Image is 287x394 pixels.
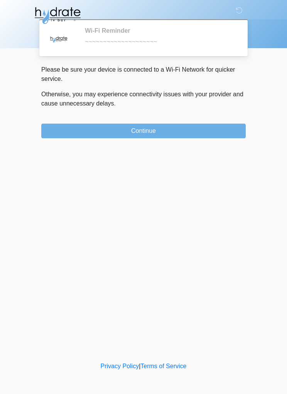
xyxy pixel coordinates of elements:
a: Terms of Service [140,363,186,369]
img: Agent Avatar [47,27,70,50]
button: Continue [41,124,246,138]
span: . [114,100,116,107]
a: | [139,363,140,369]
div: ~~~~~~~~~~~~~~~~~~~~ [85,37,234,47]
a: Privacy Policy [101,363,139,369]
p: Otherwise, you may experience connectivity issues with your provider and cause unnecessary delays [41,90,246,108]
img: Hydrate IV Bar - Glendale Logo [34,6,81,25]
p: Please be sure your device is connected to a Wi-Fi Network for quicker service. [41,65,246,84]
